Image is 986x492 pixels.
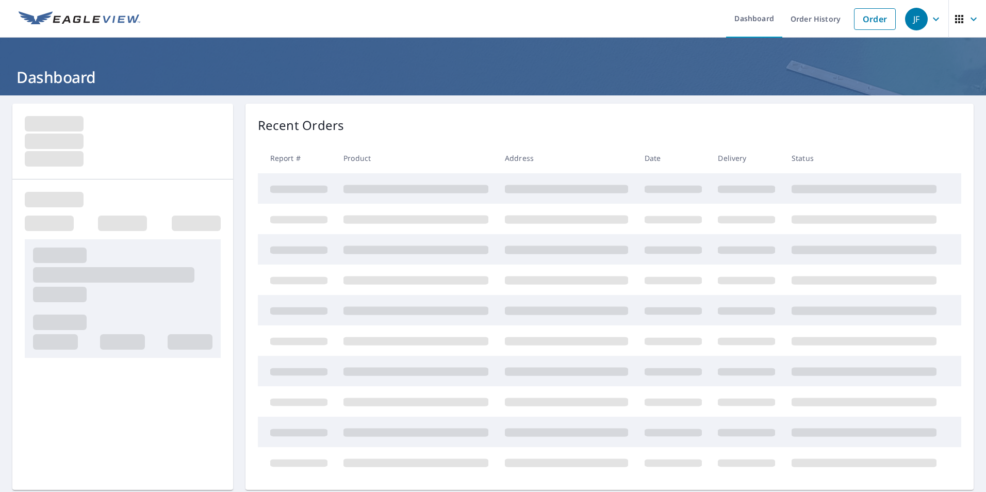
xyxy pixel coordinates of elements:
th: Product [335,143,497,173]
h1: Dashboard [12,67,974,88]
th: Report # [258,143,336,173]
th: Address [497,143,636,173]
p: Recent Orders [258,116,344,135]
div: JF [905,8,928,30]
th: Status [783,143,945,173]
th: Delivery [710,143,783,173]
img: EV Logo [19,11,140,27]
a: Order [854,8,896,30]
th: Date [636,143,710,173]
